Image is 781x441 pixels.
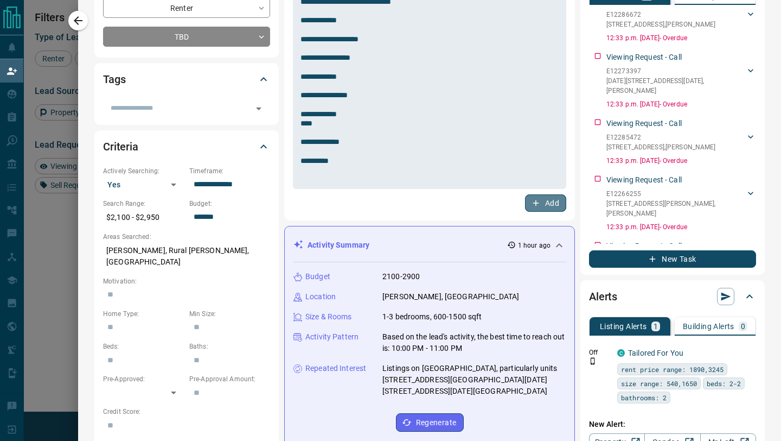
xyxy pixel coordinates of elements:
p: Size & Rooms [305,311,352,323]
div: E12286672[STREET_ADDRESS],[PERSON_NAME] [606,8,756,31]
p: [PERSON_NAME], Rural [PERSON_NAME], [GEOGRAPHIC_DATA] [103,242,270,271]
h2: Tags [103,71,125,88]
p: 1-3 bedrooms, 600-1500 sqft [382,311,482,323]
p: 12:33 p.m. [DATE] - Overdue [606,99,756,109]
h2: Criteria [103,138,138,155]
svg: Push Notification Only [589,357,597,365]
p: Activity Summary [308,240,369,251]
p: Viewing Request - Call [606,241,682,252]
p: Pre-Approved: [103,374,184,384]
p: Actively Searching: [103,166,184,176]
p: [STREET_ADDRESS] , [PERSON_NAME] [606,20,715,29]
div: E12266255[STREET_ADDRESS][PERSON_NAME],[PERSON_NAME] [606,187,756,220]
p: E12286672 [606,10,715,20]
p: [STREET_ADDRESS] , [PERSON_NAME] [606,142,715,152]
p: 1 hour ago [518,241,550,250]
p: [DATE][STREET_ADDRESS][DATE] , [PERSON_NAME] [606,76,745,96]
p: Budget: [189,199,270,209]
span: size range: 540,1650 [621,378,697,389]
button: Regenerate [396,413,464,432]
p: Search Range: [103,199,184,209]
p: Based on the lead's activity, the best time to reach out is: 10:00 PM - 11:00 PM [382,331,566,354]
p: 2100-2900 [382,271,420,282]
button: Add [525,194,566,212]
p: Min Size: [189,309,270,319]
h2: Alerts [589,288,617,305]
p: Repeated Interest [305,363,366,374]
p: Motivation: [103,276,270,286]
div: Activity Summary1 hour ago [293,235,566,255]
button: New Task [589,250,756,268]
p: Off [589,348,611,357]
div: Tags [103,66,270,92]
p: Credit Score: [103,407,270,417]
p: Viewing Request - Call [606,118,682,129]
p: Budget [305,271,330,282]
p: Areas Searched: [103,232,270,242]
p: Beds: [103,342,184,351]
p: 12:33 p.m. [DATE] - Overdue [606,156,756,166]
div: TBD [103,27,270,47]
span: beds: 2-2 [707,378,741,389]
p: 12:33 p.m. [DATE] - Overdue [606,222,756,232]
p: New Alert: [589,419,756,430]
p: Baths: [189,342,270,351]
p: [PERSON_NAME], [GEOGRAPHIC_DATA] [382,291,519,303]
p: $2,100 - $2,950 [103,209,184,226]
p: E12266255 [606,189,745,199]
p: 1 [654,323,658,330]
div: E12285472[STREET_ADDRESS],[PERSON_NAME] [606,130,756,154]
p: Viewing Request - Call [606,52,682,63]
div: E12273397[DATE][STREET_ADDRESS][DATE],[PERSON_NAME] [606,64,756,98]
p: Listings on [GEOGRAPHIC_DATA], particularly units [STREET_ADDRESS][GEOGRAPHIC_DATA][DATE][STREET_... [382,363,566,397]
p: 12:33 p.m. [DATE] - Overdue [606,33,756,43]
p: Timeframe: [189,166,270,176]
a: Tailored For You [628,349,683,357]
p: 0 [741,323,745,330]
div: Alerts [589,283,756,310]
p: Building Alerts [683,323,734,330]
p: [STREET_ADDRESS][PERSON_NAME] , [PERSON_NAME] [606,199,745,218]
button: Open [251,101,266,116]
p: Location [305,291,336,303]
div: Criteria [103,134,270,160]
p: Viewing Request - Call [606,174,682,186]
div: condos.ca [617,349,625,357]
p: Activity Pattern [305,331,359,343]
p: Home Type: [103,309,184,319]
p: E12285472 [606,133,715,142]
p: E12273397 [606,66,745,76]
span: bathrooms: 2 [621,392,667,403]
span: rent price range: 1890,3245 [621,364,724,375]
p: Listing Alerts [600,323,647,330]
div: Yes [103,176,184,193]
p: Pre-Approval Amount: [189,374,270,384]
